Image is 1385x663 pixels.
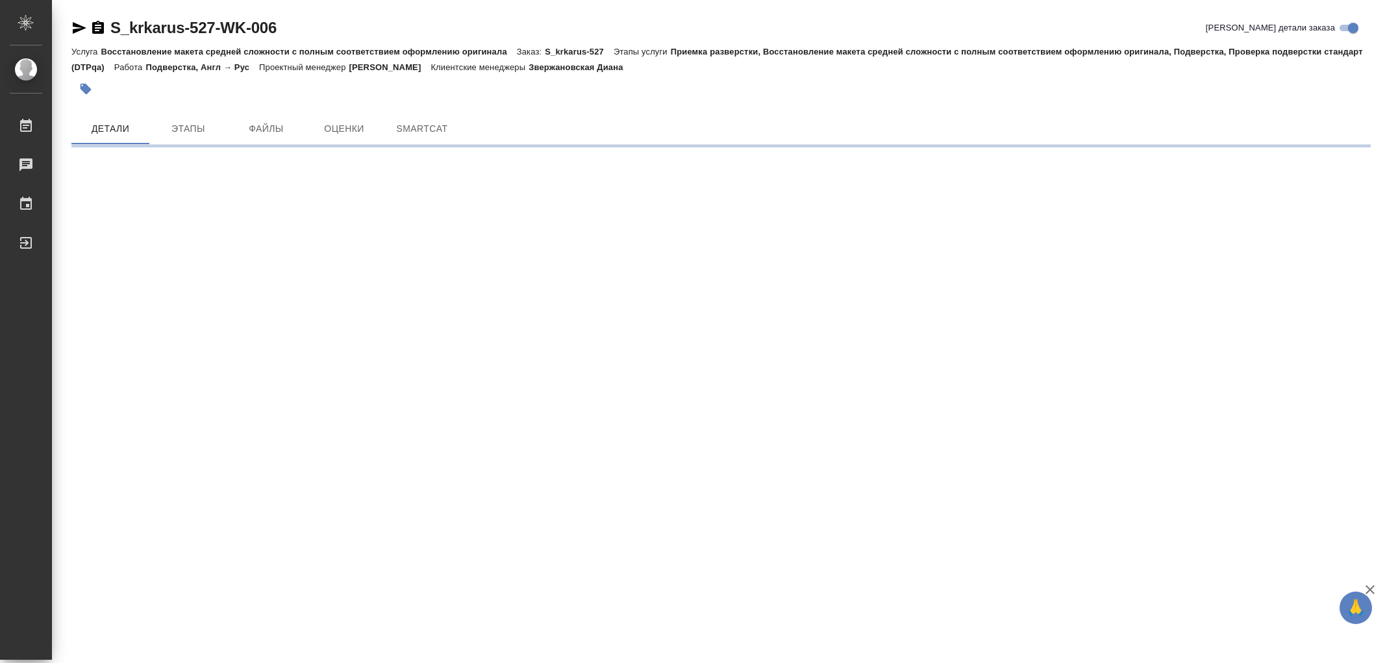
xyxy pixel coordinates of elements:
[145,62,259,72] p: Подверстка, Англ → Рус
[90,20,106,36] button: Скопировать ссылку
[101,47,516,56] p: Восстановление макета средней сложности с полным соответствием оформлению оригинала
[391,121,453,137] span: SmartCat
[235,121,297,137] span: Файлы
[614,47,671,56] p: Этапы услуги
[114,62,146,72] p: Работа
[110,19,277,36] a: S_krkarus-527-WK-006
[545,47,614,56] p: S_krkarus-527
[71,75,100,103] button: Добавить тэг
[71,47,1363,72] p: Приемка разверстки, Восстановление макета средней сложности с полным соответствием оформлению ори...
[430,62,529,72] p: Клиентские менеджеры
[259,62,349,72] p: Проектный менеджер
[349,62,431,72] p: [PERSON_NAME]
[79,121,142,137] span: Детали
[157,121,219,137] span: Этапы
[529,62,632,72] p: Звержановская Диана
[1206,21,1335,34] span: [PERSON_NAME] детали заказа
[517,47,545,56] p: Заказ:
[71,20,87,36] button: Скопировать ссылку для ЯМессенджера
[313,121,375,137] span: Оценки
[71,47,101,56] p: Услуга
[1345,594,1367,621] span: 🙏
[1340,592,1372,624] button: 🙏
